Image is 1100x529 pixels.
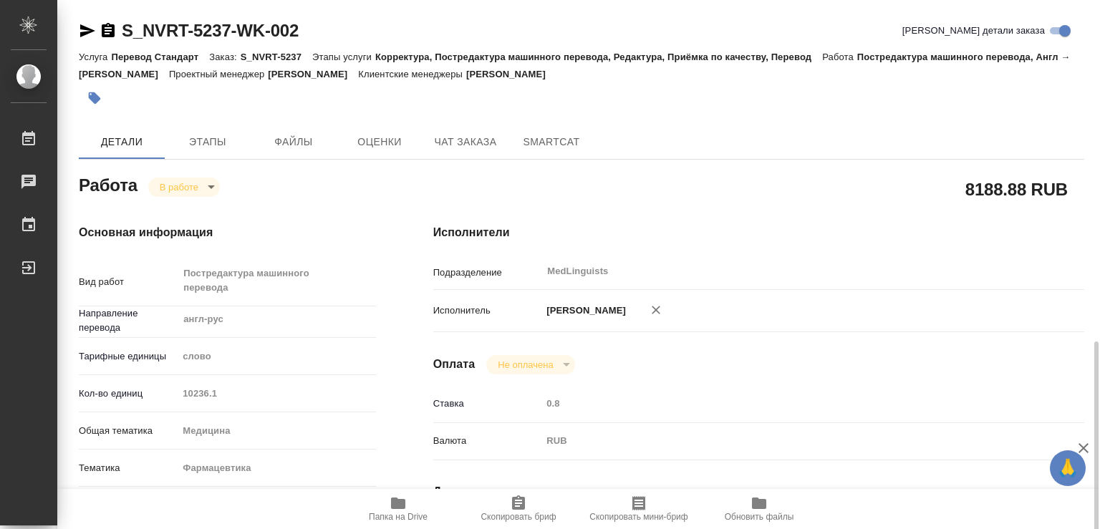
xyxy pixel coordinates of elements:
[541,304,626,318] p: [PERSON_NAME]
[486,355,574,374] div: В работе
[178,383,375,404] input: Пустое поле
[79,387,178,401] p: Кол-во единиц
[640,294,672,326] button: Удалить исполнителя
[699,489,819,529] button: Обновить файлы
[79,275,178,289] p: Вид работ
[965,177,1068,201] h2: 8188.88 RUB
[345,133,414,151] span: Оценки
[338,489,458,529] button: Папка на Drive
[209,52,240,62] p: Заказ:
[481,512,556,522] span: Скопировать бриф
[433,397,542,411] p: Ставка
[79,52,111,62] p: Услуга
[1056,453,1080,483] span: 🙏
[79,461,178,475] p: Тематика
[541,429,1030,453] div: RUB
[100,22,117,39] button: Скопировать ссылку
[579,489,699,529] button: Скопировать мини-бриф
[541,393,1030,414] input: Пустое поле
[458,489,579,529] button: Скопировать бриф
[148,178,220,197] div: В работе
[79,224,376,241] h4: Основная информация
[493,359,557,371] button: Не оплачена
[79,424,178,438] p: Общая тематика
[466,69,556,79] p: [PERSON_NAME]
[1050,450,1086,486] button: 🙏
[312,52,375,62] p: Этапы услуги
[268,69,358,79] p: [PERSON_NAME]
[433,224,1084,241] h4: Исполнители
[433,304,542,318] p: Исполнитель
[178,456,375,480] div: Фармацевтика
[79,306,178,335] p: Направление перевода
[79,349,178,364] p: Тарифные единицы
[433,266,542,280] p: Подразделение
[79,171,137,197] h2: Работа
[169,69,268,79] p: Проектный менеджер
[241,52,312,62] p: S_NVRT-5237
[87,133,156,151] span: Детали
[375,52,822,62] p: Корректура, Постредактура машинного перевода, Редактура, Приёмка по качеству, Перевод
[79,22,96,39] button: Скопировать ссылку для ЯМессенджера
[902,24,1045,38] span: [PERSON_NAME] детали заказа
[155,181,203,193] button: В работе
[589,512,687,522] span: Скопировать мини-бриф
[178,344,375,369] div: слово
[433,434,542,448] p: Валюта
[79,82,110,114] button: Добавить тэг
[433,483,1084,500] h4: Дополнительно
[517,133,586,151] span: SmartCat
[178,419,375,443] div: Медицина
[369,512,428,522] span: Папка на Drive
[122,21,299,40] a: S_NVRT-5237-WK-002
[259,133,328,151] span: Файлы
[111,52,209,62] p: Перевод Стандарт
[173,133,242,151] span: Этапы
[358,69,466,79] p: Клиентские менеджеры
[725,512,794,522] span: Обновить файлы
[822,52,857,62] p: Работа
[431,133,500,151] span: Чат заказа
[433,356,476,373] h4: Оплата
